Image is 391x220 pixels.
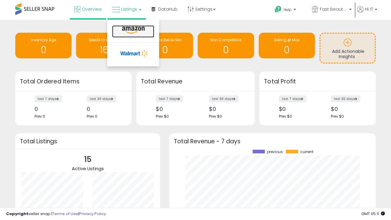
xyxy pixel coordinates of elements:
a: BB Price Below Min 0 [137,33,193,58]
a: Add Actionable Insights [320,34,375,63]
i: Get Help [274,5,282,13]
span: Add Actionable Insights [332,48,364,60]
span: Overview [82,6,102,12]
span: Prev: 0 [35,114,45,119]
span: Inventory Age [31,37,56,42]
a: Hi IT [357,6,377,20]
p: 15 [72,154,104,165]
label: last 30 days [331,95,360,102]
a: Privacy Policy [79,211,106,217]
a: Terms of Use [52,211,78,217]
span: Listings [121,6,137,12]
a: Inventory Age 0 [15,33,71,58]
h3: Total Ordered Items [20,77,127,86]
label: last 30 days [87,95,116,102]
label: last 7 days [35,95,62,102]
span: 2025-10-12 05:11 GMT [361,211,385,217]
a: Non Competitive 0 [198,33,254,58]
span: Needs to Reprice [89,37,120,42]
label: last 7 days [279,95,306,102]
span: previous [267,150,283,154]
div: $0 [209,106,244,112]
span: Active Listings [72,165,104,172]
span: Prev: $0 [209,114,222,119]
div: 0 [87,106,121,112]
div: seller snap | | [6,211,106,217]
span: Selling @ Max [274,37,300,42]
span: current [300,150,313,154]
div: $0 [331,106,365,112]
a: Selling @ Max 0 [259,33,315,58]
h1: 0 [201,45,251,55]
h1: 0 [18,45,68,55]
span: Help [283,7,292,12]
span: Non Competitive [210,37,241,42]
span: Prev: $0 [331,114,344,119]
h3: Total Revenue - 7 days [174,139,371,144]
span: Prev: $0 [156,114,169,119]
span: Hi IT [365,6,373,12]
span: Prev: 0 [87,114,97,119]
h1: 0 [140,45,190,55]
span: Prev: $0 [279,114,292,119]
label: last 30 days [209,95,239,102]
h3: Total Profit [264,77,371,86]
div: $0 [156,106,191,112]
span: DataHub [158,6,177,12]
span: Fast Beauty ([GEOGRAPHIC_DATA]) [320,6,347,12]
h3: Total Listings [20,139,155,144]
h1: 16 [79,45,129,55]
a: Needs to Reprice 16 [76,33,132,58]
h3: Total Revenue [141,77,250,86]
label: last 7 days [156,95,183,102]
div: $0 [279,106,313,112]
strong: Copyright [6,211,28,217]
a: Help [270,1,306,20]
div: 0 [35,106,69,112]
h1: 0 [262,45,312,55]
span: BB Price Below Min [148,37,182,42]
